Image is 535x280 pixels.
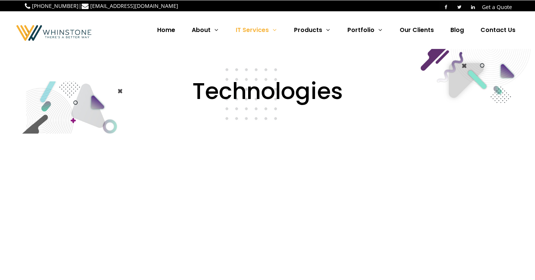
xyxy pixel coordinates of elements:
a: Home [150,11,183,49]
p: | [25,2,178,10]
span: Contact Us [480,26,515,34]
a: Products [286,11,338,49]
span: Blog [450,26,464,34]
span: Home [157,26,175,34]
a: Portfolio [340,11,391,49]
a: Our Clients [392,11,441,49]
a: [PHONE_NUMBER] [32,2,79,9]
span: Products [294,26,322,34]
span: Portfolio [347,26,374,34]
p: Software Houses In [GEOGRAPHIC_DATA] And [GEOGRAPHIC_DATA] [38,134,512,142]
a: Get a Quote [482,3,512,11]
span: Our Clients [400,26,434,34]
a: About [184,11,227,49]
a: Blog [443,11,471,49]
a: [EMAIL_ADDRESS][DOMAIN_NAME] [90,2,178,9]
a: IT Services [228,11,285,49]
span: Technologies [192,80,343,102]
a: Contact Us [473,11,523,49]
span: About [192,26,211,34]
span: IT Services [236,26,269,34]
